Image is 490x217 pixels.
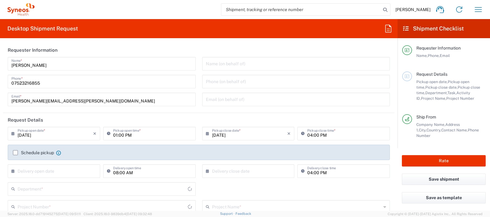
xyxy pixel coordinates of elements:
[58,212,81,216] span: [DATE] 09:51:11
[221,4,381,15] input: Shipment, tracking or reference number
[7,212,81,216] span: Server: 2025.18.0-dd719145275
[440,53,450,58] span: Email
[220,212,235,215] a: Support
[235,212,251,215] a: Feedback
[416,72,447,77] span: Request Details
[419,128,427,132] span: City,
[13,150,54,155] label: Schedule pickup
[388,211,483,217] span: Copyright © [DATE]-[DATE] Agistix Inc., All Rights Reserved
[416,122,445,127] span: Company Name,
[441,128,468,132] span: Contact Name,
[7,25,78,32] h2: Desktop Shipment Request
[446,96,474,101] span: Project Number
[403,25,464,32] h2: Shipment Checklist
[416,46,461,50] span: Requester Information
[402,155,486,167] button: Rate
[425,90,447,95] span: Department,
[126,212,152,216] span: [DATE] 09:32:48
[421,96,446,101] span: Project Name,
[427,128,441,132] span: Country,
[416,53,428,58] span: Name,
[287,129,291,139] i: ×
[84,212,152,216] span: Client: 2025.18.0-9839db4
[447,90,456,95] span: Task,
[8,117,43,123] h2: Request Details
[395,7,431,12] span: [PERSON_NAME]
[428,53,440,58] span: Phone,
[425,85,458,90] span: Pickup close date,
[416,115,436,119] span: Ship From
[416,79,448,84] span: Pickup open date,
[402,192,486,203] button: Save as template
[8,47,58,53] h2: Requester Information
[402,174,486,185] button: Save shipment
[93,129,96,139] i: ×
